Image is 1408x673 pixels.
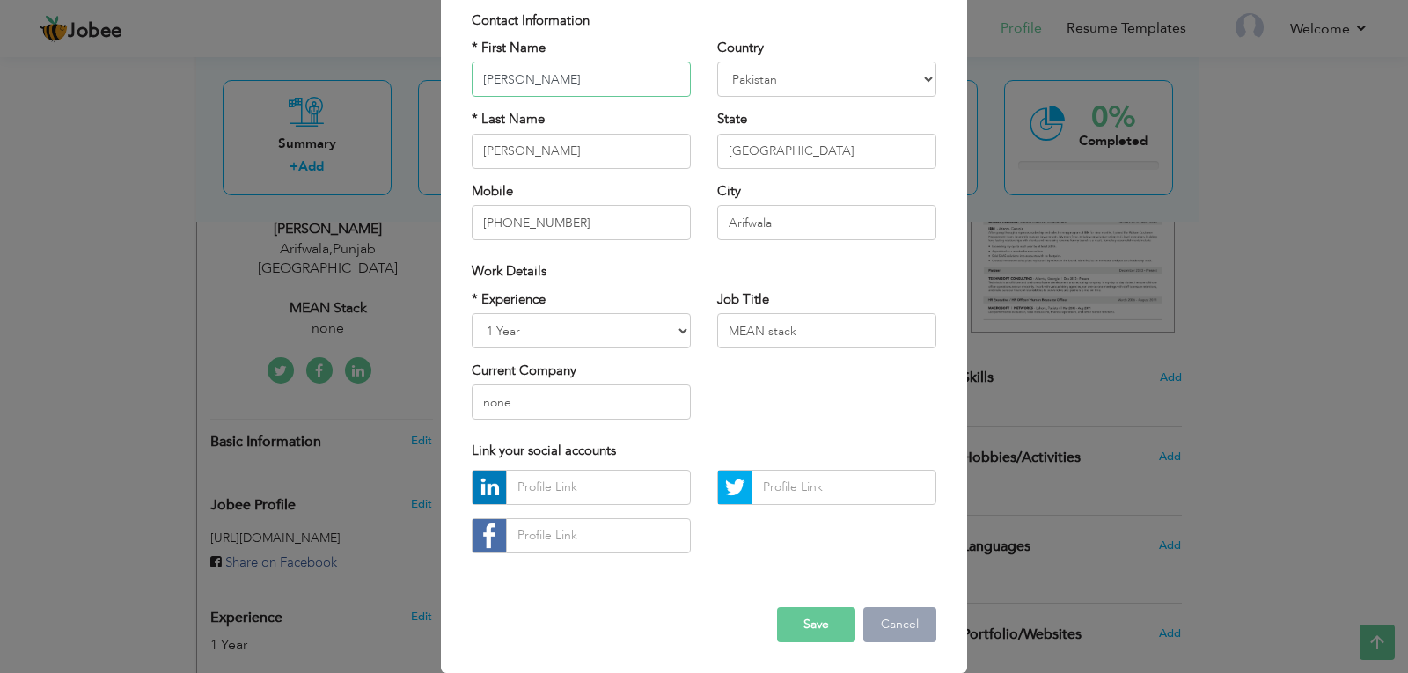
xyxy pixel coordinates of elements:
label: State [717,110,747,128]
label: City [717,182,741,201]
label: * Experience [472,290,546,309]
label: Current Company [472,362,576,380]
span: Link your social accounts [472,442,616,459]
input: Profile Link [506,518,691,553]
button: Save [777,607,855,642]
label: Mobile [472,182,513,201]
label: * First Name [472,39,546,57]
span: Contact Information [472,11,590,29]
img: Twitter [718,471,752,504]
img: linkedin [473,471,506,504]
label: * Last Name [472,110,545,128]
label: Job Title [717,290,769,309]
input: Profile Link [752,470,936,505]
label: Country [717,39,764,57]
span: Work Details [472,262,546,280]
button: Cancel [863,607,936,642]
img: facebook [473,519,506,552]
input: Profile Link [506,470,691,505]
